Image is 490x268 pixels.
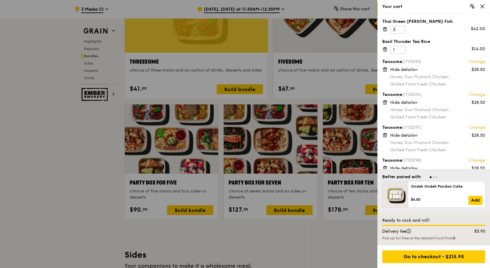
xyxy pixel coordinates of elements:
[390,100,415,105] span: Hide details
[471,67,485,73] div: $28.50
[382,39,485,45] div: Basil Thunder Tea Rice
[390,67,415,72] span: Hide details
[382,4,485,10] div: Your cart
[382,236,485,241] div: Pick up for free at the nearest Food Point
[471,165,485,171] div: $28.50
[390,107,485,113] div: Honey Duo Mustard Chicken
[390,133,415,138] span: Hide details
[382,59,485,65] div: Twosome
[382,174,421,180] div: Better paired with
[471,26,485,32] div: $42.00
[411,197,468,202] div: $6.50
[468,196,482,205] a: Add
[382,92,485,98] div: Twosome
[382,217,485,224] div: Ready to rock and roll!
[390,74,485,80] div: Honey Duo Mustard Chicken
[461,228,489,234] div: $3.95
[433,176,435,178] span: Go to slide 2
[382,125,485,131] div: Twosome
[390,140,485,146] div: Honey Duo Mustard Chicken
[390,114,485,120] div: Grilled Farm Fresh Chicken
[402,125,422,130] span: (1753297)
[382,157,485,164] div: Twosome
[382,250,485,263] div: Go to checkout - $215.95
[469,59,485,65] a: Change
[471,46,485,52] div: $14.00
[469,92,485,98] a: Change
[436,176,438,178] span: Go to slide 3
[390,166,415,171] span: Hide details
[402,59,422,64] span: (1753295)
[469,157,485,164] a: Change
[402,92,422,97] span: (1753296)
[390,81,485,87] div: Grilled Farm Fresh Chicken
[471,132,485,139] div: $28.50
[430,176,432,178] span: Go to slide 1
[471,100,485,106] div: $28.50
[390,147,485,153] div: Grilled Farm Fresh Chicken
[402,158,422,163] span: (1753298)
[382,19,485,25] div: Thai Green [PERSON_NAME] Fish
[469,125,485,131] a: Change
[411,184,482,189] div: Ondeh Ondeh Pandan Cake
[379,228,461,234] div: Delivery fee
